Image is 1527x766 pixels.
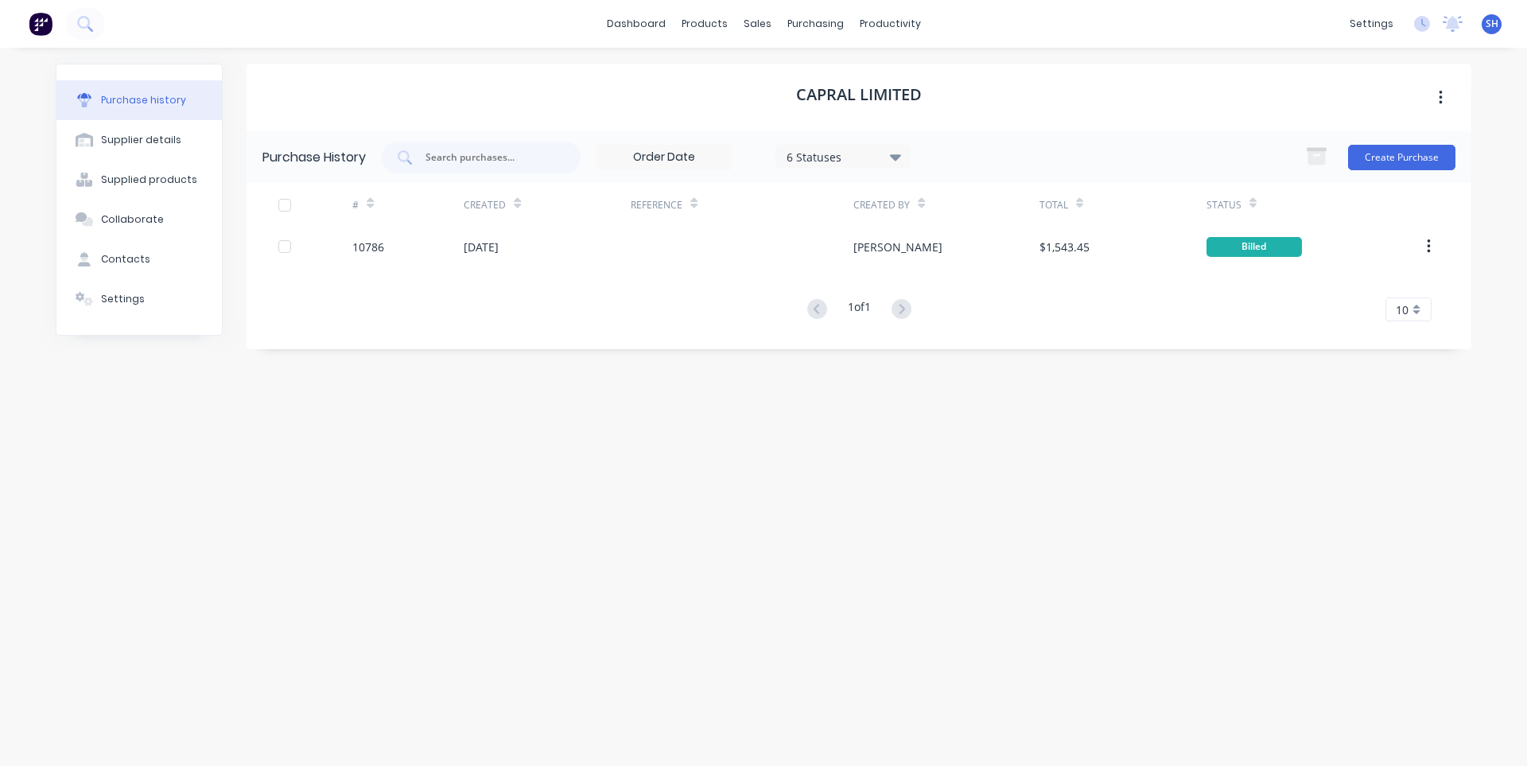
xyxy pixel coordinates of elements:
div: $1,543.45 [1039,239,1090,255]
div: purchasing [779,12,852,36]
div: Supplied products [101,173,197,187]
img: Factory [29,12,52,36]
button: Supplied products [56,160,222,200]
span: SH [1486,17,1498,31]
div: Total [1039,198,1068,212]
div: Reference [631,198,682,212]
h1: Capral Limited [796,85,922,104]
div: productivity [852,12,929,36]
div: Created [464,198,506,212]
div: Purchase History [262,148,366,167]
div: [PERSON_NAME] [853,239,942,255]
div: Collaborate [101,212,164,227]
button: Contacts [56,239,222,279]
div: Supplier details [101,133,181,147]
div: Status [1206,198,1241,212]
button: Purchase history [56,80,222,120]
div: Contacts [101,252,150,266]
div: 10786 [352,239,384,255]
button: Supplier details [56,120,222,160]
button: Create Purchase [1348,145,1455,170]
div: 6 Statuses [787,148,900,165]
div: # [352,198,359,212]
button: Settings [56,279,222,319]
div: settings [1342,12,1401,36]
div: 1 of 1 [848,298,871,321]
div: Settings [101,292,145,306]
a: dashboard [599,12,674,36]
div: products [674,12,736,36]
span: 10 [1396,301,1408,318]
input: Order Date [597,146,731,169]
div: Billed [1206,237,1302,257]
div: sales [736,12,779,36]
button: Collaborate [56,200,222,239]
div: [DATE] [464,239,499,255]
div: Created By [853,198,910,212]
div: Purchase history [101,93,186,107]
input: Search purchases... [424,150,556,165]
